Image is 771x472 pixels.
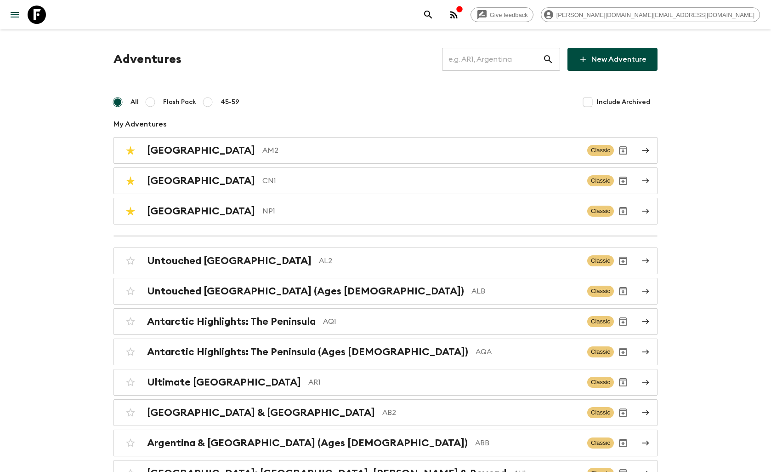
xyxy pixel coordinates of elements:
h1: Adventures [113,50,181,69]
p: AQA [476,346,580,357]
h2: [GEOGRAPHIC_DATA] & [GEOGRAPHIC_DATA] [147,407,375,419]
h2: Antarctic Highlights: The Peninsula [147,316,316,328]
h2: [GEOGRAPHIC_DATA] [147,205,255,217]
button: Archive [614,343,632,361]
span: Classic [587,377,614,388]
p: NP1 [262,206,580,217]
a: Antarctic Highlights: The Peninsula (Ages [DEMOGRAPHIC_DATA])AQAClassicArchive [113,339,658,365]
h2: Ultimate [GEOGRAPHIC_DATA] [147,376,301,388]
span: 45-59 [221,98,239,107]
a: New Adventure [567,48,658,71]
p: AR1 [308,377,580,388]
a: Argentina & [GEOGRAPHIC_DATA] (Ages [DEMOGRAPHIC_DATA])ABBClassicArchive [113,430,658,456]
p: ALB [471,286,580,297]
p: ABB [475,437,580,449]
button: Archive [614,282,632,300]
a: [GEOGRAPHIC_DATA] & [GEOGRAPHIC_DATA]AB2ClassicArchive [113,399,658,426]
button: Archive [614,172,632,190]
span: Flash Pack [163,98,196,107]
span: Classic [587,206,614,217]
h2: [GEOGRAPHIC_DATA] [147,175,255,187]
p: AL2 [319,255,580,266]
p: CN1 [262,175,580,186]
button: Archive [614,434,632,452]
h2: Argentina & [GEOGRAPHIC_DATA] (Ages [DEMOGRAPHIC_DATA]) [147,437,468,449]
span: Give feedback [485,12,533,18]
p: AM2 [262,145,580,156]
a: Untouched [GEOGRAPHIC_DATA] (Ages [DEMOGRAPHIC_DATA])ALBClassicArchive [113,278,658,305]
div: [PERSON_NAME][DOMAIN_NAME][EMAIL_ADDRESS][DOMAIN_NAME] [541,7,760,22]
span: Classic [587,346,614,357]
span: Classic [587,437,614,449]
button: search adventures [419,6,437,24]
a: Untouched [GEOGRAPHIC_DATA]AL2ClassicArchive [113,248,658,274]
h2: Antarctic Highlights: The Peninsula (Ages [DEMOGRAPHIC_DATA]) [147,346,468,358]
button: Archive [614,373,632,391]
h2: Untouched [GEOGRAPHIC_DATA] [147,255,312,267]
span: Include Archived [597,98,650,107]
h2: Untouched [GEOGRAPHIC_DATA] (Ages [DEMOGRAPHIC_DATA]) [147,285,464,297]
a: [GEOGRAPHIC_DATA]NP1ClassicArchive [113,198,658,224]
button: Archive [614,403,632,422]
span: [PERSON_NAME][DOMAIN_NAME][EMAIL_ADDRESS][DOMAIN_NAME] [551,12,760,18]
input: e.g. AR1, Argentina [442,46,543,72]
button: Archive [614,252,632,270]
a: Ultimate [GEOGRAPHIC_DATA]AR1ClassicArchive [113,369,658,396]
button: Archive [614,312,632,331]
button: menu [6,6,24,24]
span: All [130,98,139,107]
a: [GEOGRAPHIC_DATA]CN1ClassicArchive [113,167,658,194]
a: [GEOGRAPHIC_DATA]AM2ClassicArchive [113,137,658,164]
span: Classic [587,407,614,418]
p: AQ1 [323,316,580,327]
button: Archive [614,141,632,160]
span: Classic [587,316,614,327]
p: AB2 [382,407,580,418]
span: Classic [587,286,614,297]
span: Classic [587,145,614,156]
span: Classic [587,255,614,266]
a: Give feedback [471,7,533,22]
button: Archive [614,202,632,220]
h2: [GEOGRAPHIC_DATA] [147,144,255,156]
p: My Adventures [113,119,658,130]
a: Antarctic Highlights: The PeninsulaAQ1ClassicArchive [113,308,658,335]
span: Classic [587,175,614,186]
